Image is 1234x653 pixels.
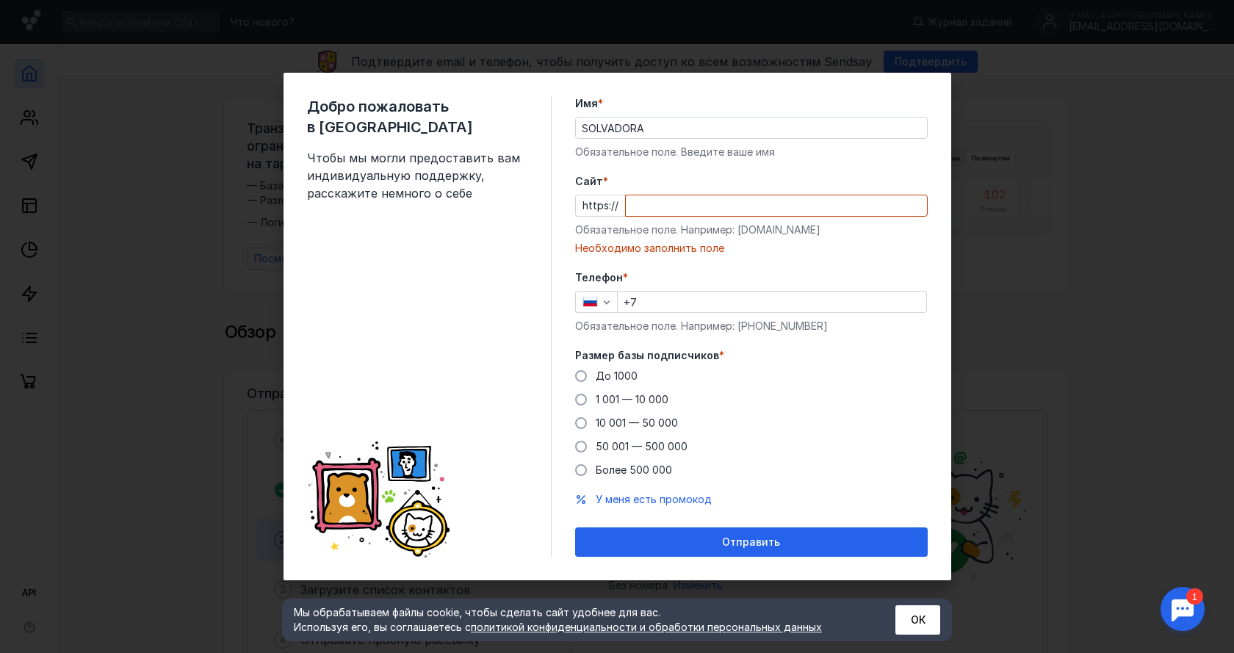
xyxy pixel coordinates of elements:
span: 1 001 — 10 000 [596,393,668,405]
button: Отправить [575,527,928,557]
button: ОК [895,605,940,635]
span: Отправить [722,536,780,549]
span: 50 001 — 500 000 [596,440,688,452]
span: Телефон [575,270,623,285]
span: До 1000 [596,369,638,382]
div: 1 [33,9,50,25]
span: 10 001 — 50 000 [596,416,678,429]
span: У меня есть промокод [596,493,712,505]
div: Обязательное поле. Введите ваше имя [575,145,928,159]
div: Обязательное поле. Например: [DOMAIN_NAME] [575,223,928,237]
span: Более 500 000 [596,463,672,476]
a: политикой конфиденциальности и обработки персональных данных [471,621,822,633]
span: Добро пожаловать в [GEOGRAPHIC_DATA] [307,96,527,137]
span: Размер базы подписчиков [575,348,719,363]
span: Чтобы мы могли предоставить вам индивидуальную поддержку, расскажите немного о себе [307,149,527,202]
button: У меня есть промокод [596,492,712,507]
span: Имя [575,96,598,111]
div: Мы обрабатываем файлы cookie, чтобы сделать сайт удобнее для вас. Используя его, вы соглашаетесь c [294,605,859,635]
div: Необходимо заполнить поле [575,241,928,256]
span: Cайт [575,174,603,189]
div: Обязательное поле. Например: [PHONE_NUMBER] [575,319,928,333]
